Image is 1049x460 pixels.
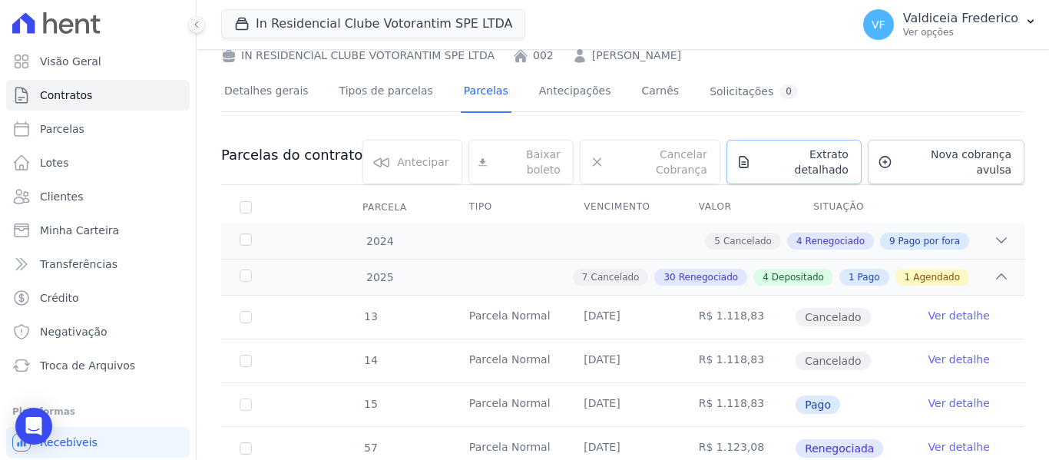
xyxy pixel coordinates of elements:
span: 4 [763,270,769,284]
span: Visão Geral [40,54,101,69]
span: Renegociado [806,234,865,248]
h3: Parcelas do contrato [221,146,362,164]
span: Agendado [913,270,960,284]
div: IN RESIDENCIAL CLUBE VOTORANTIM SPE LTDA [221,48,495,64]
td: Parcela Normal [451,339,565,382]
a: Negativação [6,316,190,347]
a: Lotes [6,147,190,178]
span: Renegociada [796,439,883,458]
span: Lotes [40,155,69,170]
span: Troca de Arquivos [40,358,135,373]
span: Extrato detalhado [757,147,849,177]
span: Cancelado [796,352,870,370]
span: 15 [362,398,378,410]
a: Ver detalhe [928,395,990,411]
span: Clientes [40,189,83,204]
span: Cancelado [723,234,772,248]
span: Crédito [40,290,79,306]
a: Crédito [6,283,190,313]
td: [DATE] [565,339,680,382]
a: Transferências [6,249,190,280]
span: Negativação [40,324,108,339]
input: Só é possível selecionar pagamentos em aberto [240,311,252,323]
span: Nova cobrança avulsa [898,147,1011,177]
a: Visão Geral [6,46,190,77]
a: Ver detalhe [928,352,990,367]
button: In Residencial Clube Votorantim SPE LTDA [221,9,525,38]
span: Pago [796,395,840,414]
a: Parcelas [461,72,511,113]
p: Valdiceia Frederico [903,11,1018,26]
span: Depositado [772,270,824,284]
span: Contratos [40,88,92,103]
a: Recebíveis [6,427,190,458]
span: 1 [849,270,855,284]
span: Pago por fora [898,234,960,248]
span: 30 [663,270,675,284]
a: Nova cobrança avulsa [868,140,1024,184]
a: Tipos de parcelas [336,72,436,113]
a: Antecipações [536,72,614,113]
button: VF Valdiceia Frederico Ver opções [851,3,1049,46]
span: Recebíveis [40,435,98,450]
input: Só é possível selecionar pagamentos em aberto [240,355,252,367]
div: Open Intercom Messenger [15,408,52,445]
a: Carnês [638,72,682,113]
span: 13 [362,310,378,323]
span: Cancelado [591,270,640,284]
th: Situação [795,191,909,223]
a: Extrato detalhado [726,140,862,184]
td: Parcela Normal [451,383,565,426]
span: VF [872,19,885,30]
td: [DATE] [565,296,680,339]
th: Valor [680,191,795,223]
span: 7 [582,270,588,284]
div: Parcela [344,192,425,223]
a: Minha Carteira [6,215,190,246]
span: 5 [714,234,720,248]
td: R$ 1.118,83 [680,296,795,339]
td: R$ 1.118,83 [680,339,795,382]
span: Renegociado [679,270,738,284]
td: Parcela Normal [451,296,565,339]
span: Pago [858,270,880,284]
a: Contratos [6,80,190,111]
span: 1 [905,270,911,284]
span: Parcelas [40,121,84,137]
p: Ver opções [903,26,1018,38]
input: Só é possível selecionar pagamentos em aberto [240,399,252,411]
a: Ver detalhe [928,439,990,455]
span: 57 [362,442,378,454]
span: 9 [889,234,895,248]
th: Vencimento [565,191,680,223]
span: Minha Carteira [40,223,119,238]
span: Cancelado [796,308,870,326]
td: [DATE] [565,383,680,426]
input: Só é possível selecionar pagamentos em aberto [240,442,252,455]
div: Solicitações [710,84,798,99]
div: 0 [779,84,798,99]
span: Transferências [40,256,117,272]
a: Solicitações0 [707,72,801,113]
a: Ver detalhe [928,308,990,323]
td: R$ 1.118,83 [680,383,795,426]
a: Clientes [6,181,190,212]
div: Plataformas [12,402,184,421]
span: 4 [796,234,802,248]
th: Tipo [451,191,565,223]
a: 002 [533,48,554,64]
a: Troca de Arquivos [6,350,190,381]
a: Detalhes gerais [221,72,312,113]
a: Parcelas [6,114,190,144]
a: [PERSON_NAME] [592,48,681,64]
span: 14 [362,354,378,366]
